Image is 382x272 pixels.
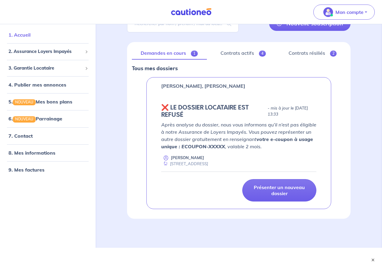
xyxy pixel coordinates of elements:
[323,7,333,17] img: illu_account_valid_menu.svg
[132,64,346,72] p: Tous mes dossiers
[2,79,93,91] div: 4. Publier mes annonces
[8,150,55,156] a: 8. Mes informations
[335,8,364,16] p: Mon compte
[2,29,93,41] div: 1. Accueil
[2,164,93,176] div: 9. Mes factures
[2,147,93,159] div: 8. Mes informations
[191,51,198,57] span: 1
[250,184,309,196] p: Présenter un nouveau dossier
[330,51,337,57] span: 2
[132,47,207,60] a: Demandes en cours1
[161,82,245,90] p: [PERSON_NAME], [PERSON_NAME]
[2,96,93,108] div: 5.NOUVEAUMes bons plans
[161,121,316,150] p: Après analyse du dossier, nous vous informons qu’il n’est pas éligible à notre Assurance de Loyer...
[370,257,376,263] button: ×
[212,47,275,60] a: Contrats actifs4
[8,48,83,55] span: 2. Assurance Loyers Impayés
[8,82,66,88] a: 4. Publier mes annonces
[279,47,346,60] a: Contrats résiliés2
[168,8,214,16] img: Cautioneo
[161,161,208,167] div: [STREET_ADDRESS]
[8,32,31,38] a: 1. Accueil
[2,46,93,57] div: 2. Assurance Loyers Impayés
[2,130,93,142] div: 7. Contact
[8,65,83,72] span: 3. Garantie Locataire
[268,105,316,117] p: - mis à jour le [DATE] 13:33
[161,104,265,119] h5: ❌️️ LE DOSSIER LOCATAIRE EST REFUSÉ
[8,99,72,105] a: 5.NOUVEAUMes bons plans
[2,113,93,125] div: 6.NOUVEAUParrainage
[259,51,266,57] span: 4
[171,155,204,161] p: [PERSON_NAME]
[161,104,316,119] div: state: REJECTED, Context: NEW,MAYBE-CERTIFICATE,RELATIONSHIP,LESSOR-DOCUMENTS
[2,62,93,74] div: 3. Garantie Locataire
[313,5,375,20] button: illu_account_valid_menu.svgMon compte
[8,116,62,122] a: 6.NOUVEAUParrainage
[8,167,44,173] a: 9. Mes factures
[8,133,33,139] a: 7. Contact
[242,179,316,202] a: Présenter un nouveau dossier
